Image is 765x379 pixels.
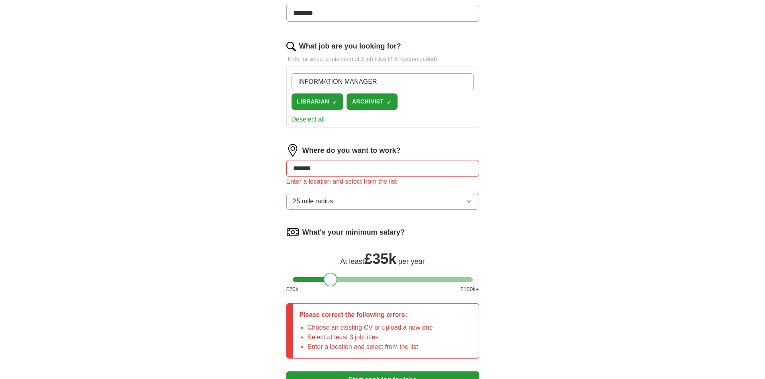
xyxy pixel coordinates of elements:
button: LIBRARIAN✓ [292,93,343,110]
span: £ 100 k+ [460,285,479,294]
img: salary.png [286,226,299,239]
span: £ 20 k [286,285,298,294]
span: LIBRARIAN [297,97,329,106]
span: At least [340,257,364,266]
li: Select at least 3 job titles [308,332,433,342]
input: Type a job title and press enter [292,73,474,90]
span: ARCHIVIST [352,97,384,106]
button: 25 mile radius [286,193,479,210]
span: ✓ [387,99,392,105]
span: per year [398,257,425,266]
li: Choose an existing CV or upload a new one [308,323,433,332]
li: Enter a location and select from the list [308,342,433,352]
label: What's your minimum salary? [302,227,405,238]
img: search.png [286,42,296,51]
div: Enter a location and select from the list [286,177,479,186]
span: 25 mile radius [293,197,333,206]
img: location.png [286,144,299,157]
button: ARCHIVIST✓ [347,93,398,110]
p: Please correct the following errors: [300,310,433,320]
button: Deselect all [292,115,325,124]
p: Enter or select a minimum of 3 job titles (4-8 recommended) [286,55,479,63]
span: £ 35k [364,251,396,267]
label: Where do you want to work? [302,145,401,156]
span: ✓ [333,99,337,105]
label: What job are you looking for? [299,41,401,52]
